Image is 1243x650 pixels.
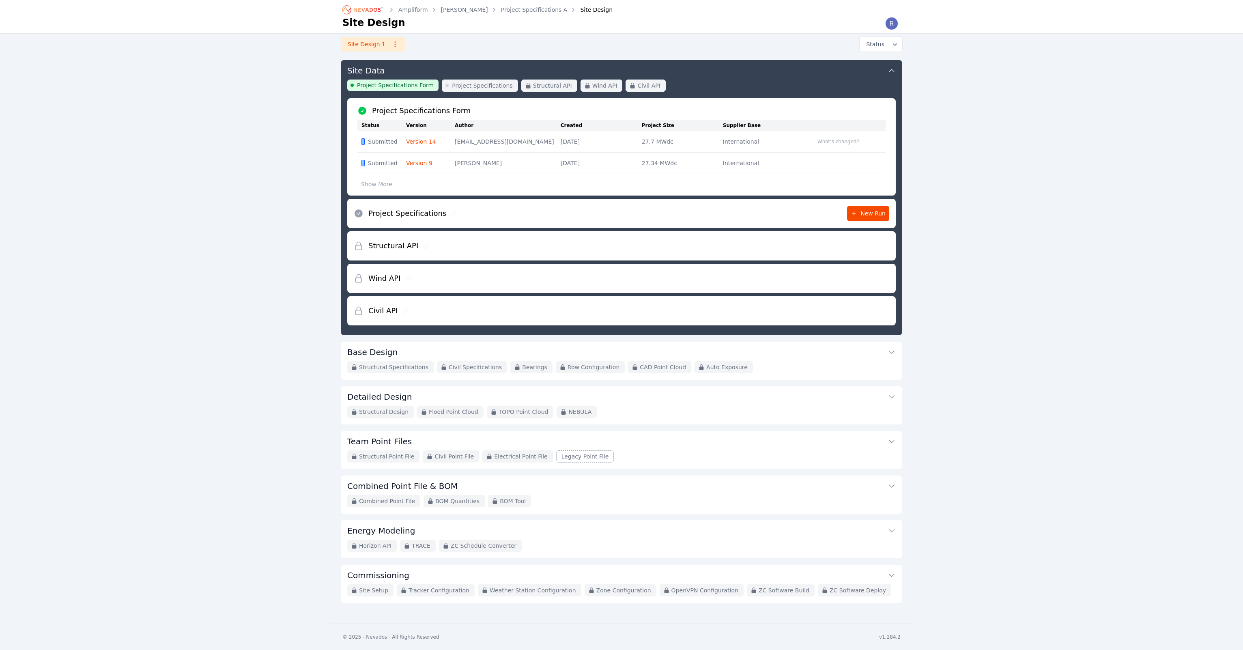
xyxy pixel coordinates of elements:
[341,342,902,380] div: Base DesignStructural SpecificationsCivil SpecificationsBearingsRow ConfigurationCAD Point CloudA...
[341,565,902,603] div: CommissioningSite SetupTracker ConfigurationWeather Station ConfigurationZone ConfigurationOpenVP...
[561,131,642,153] td: [DATE]
[347,520,896,540] button: Energy Modeling
[347,386,896,406] button: Detailed Design
[814,137,863,146] button: What's changed?
[342,16,405,29] h1: Site Design
[406,138,436,145] a: Version 14
[851,209,886,217] span: New Run
[341,476,902,514] div: Combined Point File & BOMCombined Point FileBOM QuantitiesBOM Tool
[561,120,642,131] th: Created
[568,408,591,416] span: NEBULA
[347,60,896,80] button: Site Data
[347,565,896,584] button: Commissioning
[341,431,902,469] div: Team Point FilesStructural Point FileCivil Point FileElectrical Point FileLegacy Point File
[429,408,478,416] span: Flood Point Cloud
[592,82,617,90] span: Wind API
[642,120,723,131] th: Project Size
[642,153,723,174] td: 27.34 MWdc
[568,363,620,371] span: Row Configuration
[706,363,748,371] span: Auto Exposure
[412,542,430,550] span: TRACE
[372,105,471,116] h2: Project Specifications Form
[501,6,568,14] a: Project Specifications A
[368,240,418,252] h2: Structural API
[640,363,686,371] span: CAD Point Cloud
[368,305,398,316] h2: Civil API
[347,342,896,361] button: Base Design
[359,452,414,461] span: Structural Point File
[406,120,455,131] th: Version
[451,542,516,550] span: ZC Schedule Converter
[359,497,415,505] span: Combined Point File
[500,497,526,505] span: BOM Tool
[342,634,439,640] div: © 2025 - Nevados - All Rights Reserved
[723,153,804,174] td: International
[357,176,396,192] button: Show More
[494,452,547,461] span: Electrical Point File
[347,347,398,358] h3: Base Design
[759,586,809,594] span: ZC Software Build
[347,570,409,581] h3: Commissioning
[449,363,502,371] span: Civil Specifications
[347,480,458,492] h3: Combined Point File & BOM
[359,542,391,550] span: Horizon API
[341,60,902,335] div: Site DataProject Specifications FormProject SpecificationsStructural APIWind APICivil APIProject ...
[347,391,412,402] h3: Detailed Design
[434,452,474,461] span: Civil Point File
[533,82,572,90] span: Structural API
[671,586,738,594] span: OpenVPN Configuration
[879,634,901,640] div: v1.284.2
[406,160,432,166] a: Version 9
[830,586,886,594] span: ZC Software Deploy
[347,436,412,447] h3: Team Point Files
[637,82,660,90] span: Civil API
[723,131,804,153] td: International
[341,37,405,52] a: Site Design 1
[368,208,446,219] h2: Project Specifications
[522,363,547,371] span: Bearings
[455,131,561,153] td: [EMAIL_ADDRESS][DOMAIN_NAME]
[409,586,469,594] span: Tracker Configuration
[455,120,561,131] th: Author
[863,40,884,48] span: Status
[359,586,388,594] span: Site Setup
[398,6,428,14] a: Ampliform
[341,520,902,558] div: Energy ModelingHorizon APITRACEZC Schedule Converter
[341,386,902,424] div: Detailed DesignStructural DesignFlood Point CloudTOPO Point CloudNEBULA
[357,81,434,89] span: Project Specifications Form
[561,452,609,461] span: Legacy Point File
[347,65,385,76] h3: Site Data
[359,408,409,416] span: Structural Design
[452,82,513,90] span: Project Specifications
[368,273,400,284] h2: Wind API
[490,586,576,594] span: Weather Station Configuration
[596,586,651,594] span: Zone Configuration
[361,159,400,167] div: Submitted
[561,153,642,174] td: [DATE]
[455,153,561,174] td: [PERSON_NAME]
[342,3,613,16] nav: Breadcrumb
[723,120,804,131] th: Supplier Base
[569,6,613,14] div: Site Design
[847,206,889,221] a: New Run
[347,476,896,495] button: Combined Point File & BOM
[499,408,548,416] span: TOPO Point Cloud
[347,525,415,536] h3: Energy Modeling
[441,6,488,14] a: [PERSON_NAME]
[347,431,896,450] button: Team Point Files
[642,131,723,153] td: 27.7 MWdc
[361,138,400,146] div: Submitted
[860,37,902,52] button: Status
[435,497,480,505] span: BOM Quantities
[357,120,406,131] th: Status
[885,17,898,30] img: Riley Caron
[359,363,428,371] span: Structural Specifications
